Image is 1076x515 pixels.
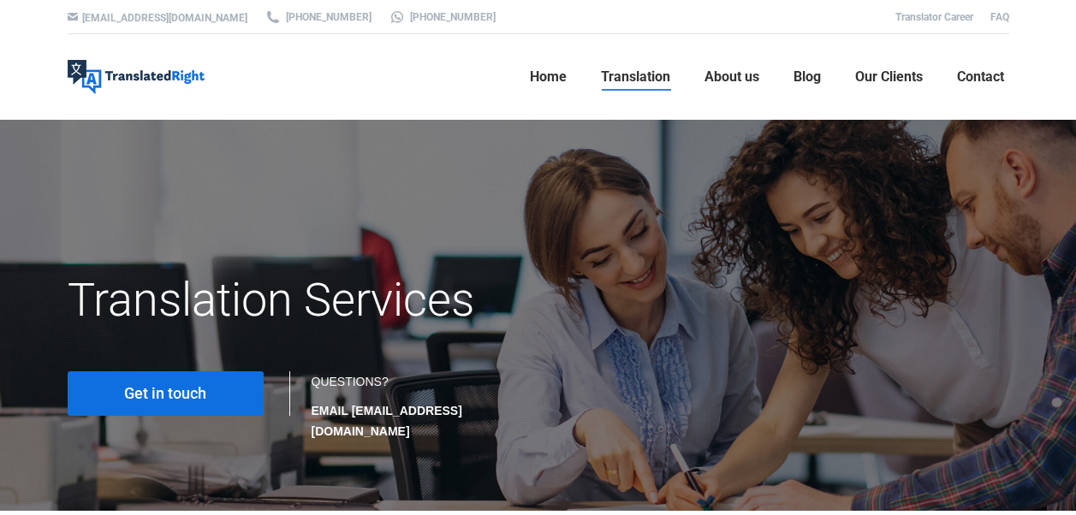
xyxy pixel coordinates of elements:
[990,11,1009,23] a: FAQ
[699,50,764,104] a: About us
[895,11,973,23] a: Translator Career
[601,68,670,86] span: Translation
[952,50,1009,104] a: Contact
[530,68,567,86] span: Home
[794,68,821,86] span: Blog
[855,68,923,86] span: Our Clients
[850,50,928,104] a: Our Clients
[957,68,1004,86] span: Contact
[68,60,205,94] img: Translated Right
[68,371,264,416] a: Get in touch
[704,68,759,86] span: About us
[265,9,372,25] a: [PHONE_NUMBER]
[312,371,521,441] div: QUESTIONS?
[788,50,826,104] a: Blog
[312,404,462,438] strong: EMAIL [EMAIL_ADDRESS][DOMAIN_NAME]
[82,12,247,24] a: [EMAIL_ADDRESS][DOMAIN_NAME]
[596,50,675,104] a: Translation
[525,50,572,104] a: Home
[124,385,206,402] span: Get in touch
[389,9,496,25] a: [PHONE_NUMBER]
[68,272,687,329] h1: Translation Services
